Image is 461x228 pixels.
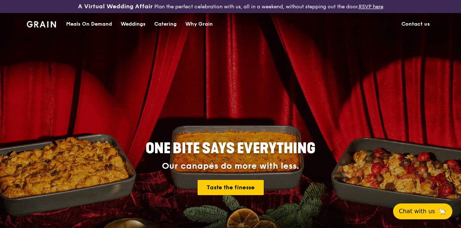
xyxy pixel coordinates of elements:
a: RSVP here [359,4,383,10]
div: Our canapés do more with less. [100,161,361,171]
div: Weddings [121,13,146,35]
div: Why Grain [185,13,213,35]
button: Chat with us🦙 [393,203,452,219]
h3: A Virtual Wedding Affair [78,3,153,10]
span: Chat with us [399,207,435,216]
div: Meals On Demand [66,13,112,35]
span: ONE BITE SAYS EVERYTHING [146,140,315,157]
span: 🦙 [438,207,447,216]
a: GrainGrain [27,13,56,34]
a: Why Grain [181,13,217,35]
a: Catering [150,13,181,35]
a: Contact us [397,13,434,35]
div: Catering [154,13,177,35]
a: Weddings [116,13,150,35]
img: Grain [27,21,56,27]
a: Taste the finesse [198,180,264,195]
div: Plan the perfect celebration with us, all in a weekend, without stepping out the door. [77,3,384,10]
